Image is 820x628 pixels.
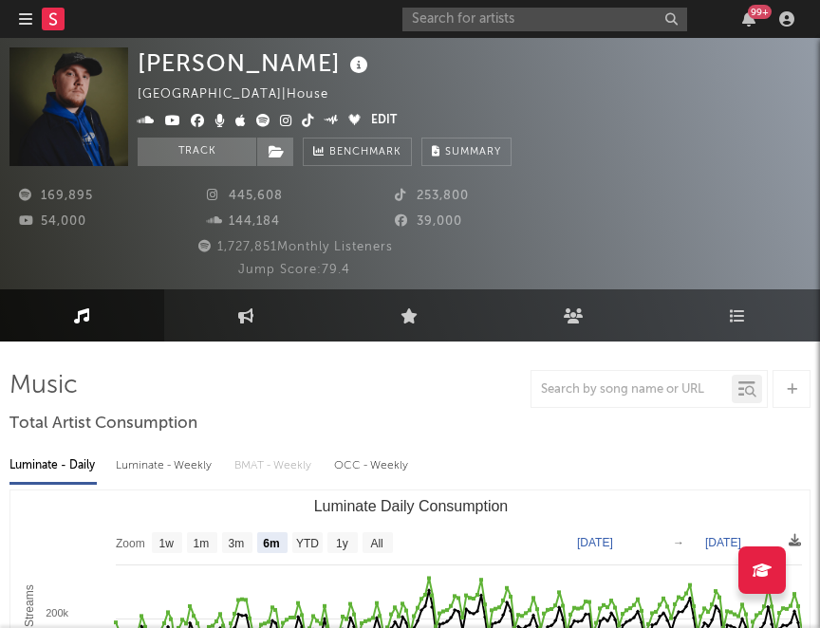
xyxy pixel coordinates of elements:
text: Zoom [116,537,145,550]
text: 1y [336,537,348,550]
span: 144,184 [207,215,280,228]
input: Search by song name or URL [531,382,732,397]
div: OCC - Weekly [334,450,410,482]
input: Search for artists [402,8,687,31]
span: Summary [445,147,501,157]
div: [PERSON_NAME] [138,47,373,79]
text: All [370,537,382,550]
span: 169,895 [19,190,93,202]
a: Benchmark [303,138,412,166]
div: 99 + [748,5,772,19]
span: 1,727,851 Monthly Listeners [196,241,393,253]
span: Jump Score: 79.4 [238,264,350,276]
span: 54,000 [19,215,86,228]
text: 200k [46,607,68,619]
text: [DATE] [705,536,741,549]
button: Track [138,138,256,166]
text: 3m [229,537,245,550]
div: Luminate - Daily [9,450,97,482]
div: Luminate - Weekly [116,450,215,482]
text: 1w [159,537,175,550]
span: 39,000 [395,215,462,228]
text: YTD [296,537,319,550]
button: 99+ [742,11,755,27]
text: → [673,536,684,549]
text: Luminate Daily Consumption [314,498,509,514]
button: Edit [371,110,397,133]
text: 1m [194,537,210,550]
span: Benchmark [329,141,401,164]
span: 253,800 [395,190,469,202]
span: Total Artist Consumption [9,413,197,435]
text: 6m [263,537,279,550]
span: 445,608 [207,190,283,202]
div: [GEOGRAPHIC_DATA] | House [138,83,350,106]
button: Summary [421,138,512,166]
text: [DATE] [577,536,613,549]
